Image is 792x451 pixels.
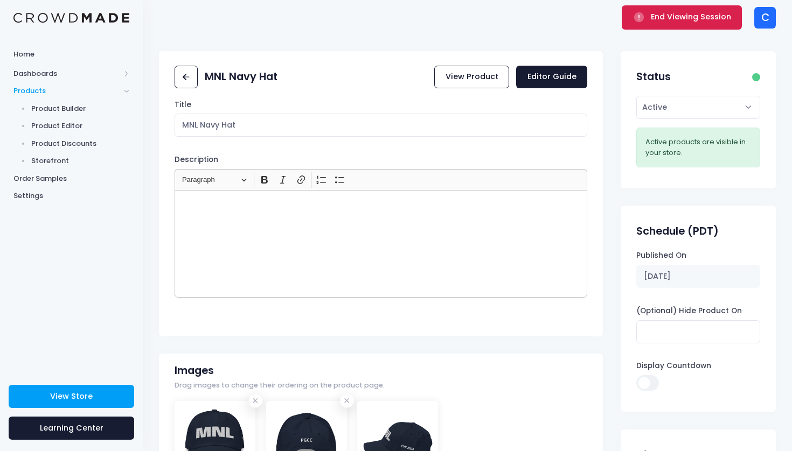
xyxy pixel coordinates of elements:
span: Products [13,86,120,96]
div: Active products are visible in your store. [645,137,751,158]
span: View Store [50,391,93,401]
span: Product Editor [31,121,130,131]
img: Logo [13,13,129,23]
button: End Viewing Session [622,5,742,29]
h2: Status [636,71,671,83]
span: Order Samples [13,173,129,184]
span: Dashboards [13,68,120,79]
label: Title [175,100,191,110]
span: Product Builder [31,103,130,114]
span: Storefront [31,156,130,166]
label: Published On [636,250,686,261]
span: Drag images to change their ordering on the product page. [175,380,385,391]
span: End Viewing Session [651,11,731,22]
span: Learning Center [40,422,103,433]
span: Paragraph [182,173,238,186]
h2: Schedule (PDT) [636,225,719,237]
a: Learning Center [9,417,134,440]
span: Home [13,49,129,60]
label: Display Countdown [636,361,711,371]
div: C [754,7,776,29]
span: Product Discounts [31,138,130,149]
div: Editor toolbar [175,169,587,190]
h2: Images [175,364,214,377]
label: (Optional) Hide Product On [636,306,742,316]
button: Paragraph [177,172,252,188]
a: View Store [9,385,134,408]
span: Settings [13,191,129,201]
div: Rich Text Editor, main [175,190,587,298]
h2: MNL Navy Hat [205,71,277,83]
label: Description [175,154,218,165]
a: Editor Guide [516,66,587,89]
a: View Product [434,66,509,89]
